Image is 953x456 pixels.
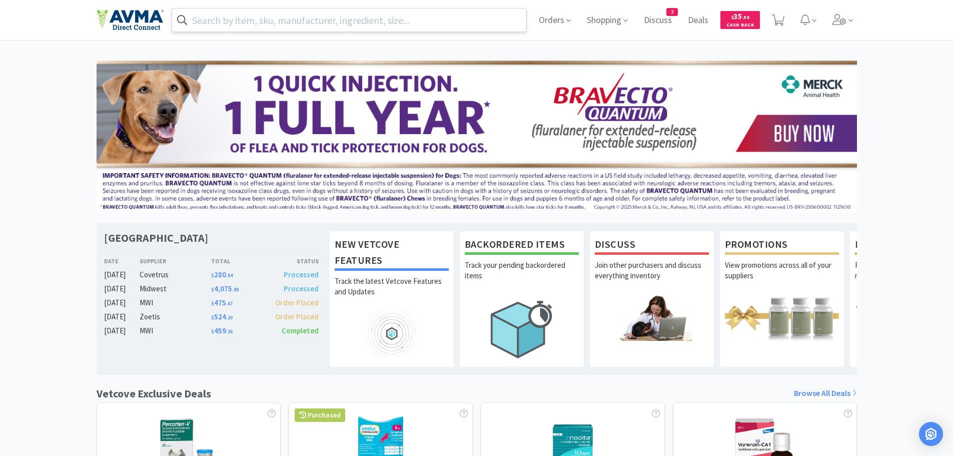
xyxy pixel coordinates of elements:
span: $ [211,286,214,293]
h1: Discuss [595,236,709,255]
div: [DATE] [104,297,140,309]
img: hero_feature_roadmap.png [335,311,449,356]
a: [DATE]MWI$475.67Order Placed [104,297,319,309]
div: Date [104,256,140,266]
img: e4e33dab9f054f5782a47901c742baa9_102.png [97,10,164,31]
p: Join other purchasers and discuss everything inventory [595,260,709,295]
img: hero_backorders.png [465,295,579,363]
a: Discuss3 [640,16,676,25]
p: View promotions across all of your suppliers [725,260,839,295]
div: [DATE] [104,283,140,295]
span: . 50 [742,14,749,21]
div: Open Intercom Messenger [919,422,943,446]
span: . 20 [226,314,233,321]
a: $35.50Cash Back [720,7,760,34]
div: Total [211,256,265,266]
div: [DATE] [104,311,140,323]
span: 4,075 [211,284,239,293]
div: MWI [140,297,211,309]
div: Zoetis [140,311,211,323]
span: Order Placed [275,312,319,321]
div: Midwest [140,283,211,295]
span: . 98 [232,286,239,293]
img: hero_promotions.png [725,295,839,340]
h1: Promotions [725,236,839,255]
a: PromotionsView promotions across all of your suppliers [719,231,844,367]
span: $ [211,328,214,335]
h1: New Vetcove Features [335,236,449,271]
span: . 67 [226,300,233,307]
span: . 94 [226,272,233,279]
p: Track the latest Vetcove Features and Updates [335,276,449,311]
h1: [GEOGRAPHIC_DATA] [104,231,208,245]
a: [DATE]Midwest$4,075.98Processed [104,283,319,295]
span: Order Placed [275,298,319,307]
span: Cash Back [726,23,754,29]
span: 475 [211,298,233,307]
h1: Vetcove Exclusive Deals [97,385,211,402]
span: 3 [667,9,677,16]
h1: Backordered Items [465,236,579,255]
a: DiscussJoin other purchasers and discuss everything inventory [589,231,714,367]
a: New Vetcove FeaturesTrack the latest Vetcove Features and Updates [329,231,454,367]
span: 524 [211,312,233,321]
span: . 36 [226,328,233,335]
span: $ [731,14,734,21]
span: $ [211,300,214,307]
span: $ [211,314,214,321]
span: Completed [282,326,319,335]
span: 35 [731,12,749,21]
span: 459 [211,326,233,335]
span: Processed [284,270,319,279]
a: [DATE]MWI$459.36Completed [104,325,319,337]
div: [DATE] [104,325,140,337]
a: Browse All Deals [794,387,857,400]
a: Backordered ItemsTrack your pending backordered items [459,231,584,367]
span: $ [211,272,214,279]
a: Deals [684,16,712,25]
span: 280 [211,270,233,279]
div: Covetrus [140,269,211,281]
input: Search by item, sku, manufacturer, ingredient, size... [172,9,527,32]
div: [DATE] [104,269,140,281]
span: Processed [284,284,319,293]
div: MWI [140,325,211,337]
div: Supplier [140,256,211,266]
a: [DATE]Zoetis$524.20Order Placed [104,311,319,323]
img: 3ffb5edee65b4d9ab6d7b0afa510b01f.jpg [97,61,857,213]
a: [DATE]Covetrus$280.94Processed [104,269,319,281]
div: Status [265,256,319,266]
img: hero_discuss.png [595,295,709,340]
p: Track your pending backordered items [465,260,579,295]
